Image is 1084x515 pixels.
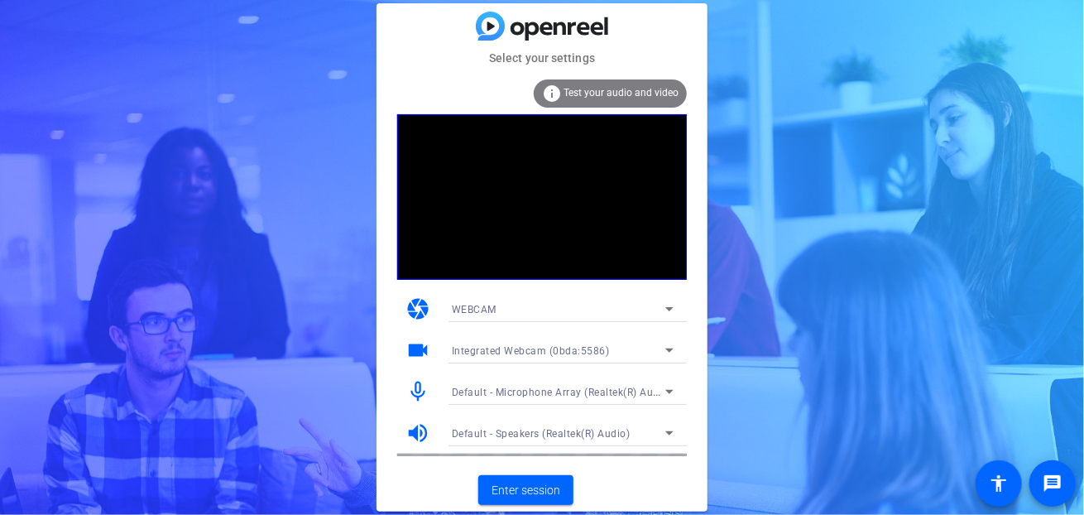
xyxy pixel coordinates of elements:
span: Enter session [492,482,560,499]
span: Integrated Webcam (0bda:5586) [452,345,610,357]
button: Enter session [478,475,573,505]
span: Test your audio and video [564,87,679,99]
mat-icon: accessibility [989,474,1009,493]
mat-card-subtitle: Select your settings [377,49,707,67]
mat-icon: mic_none [405,379,430,404]
mat-icon: videocam [405,338,430,363]
span: WEBCAM [452,304,496,315]
span: Default - Speakers (Realtek(R) Audio) [452,428,631,440]
mat-icon: message [1043,474,1062,493]
mat-icon: info [542,84,562,103]
span: Default - Microphone Array (Realtek(R) Audio) [452,385,673,398]
mat-icon: camera [405,296,430,321]
img: blue-gradient.svg [476,12,608,41]
mat-icon: volume_up [405,421,430,445]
